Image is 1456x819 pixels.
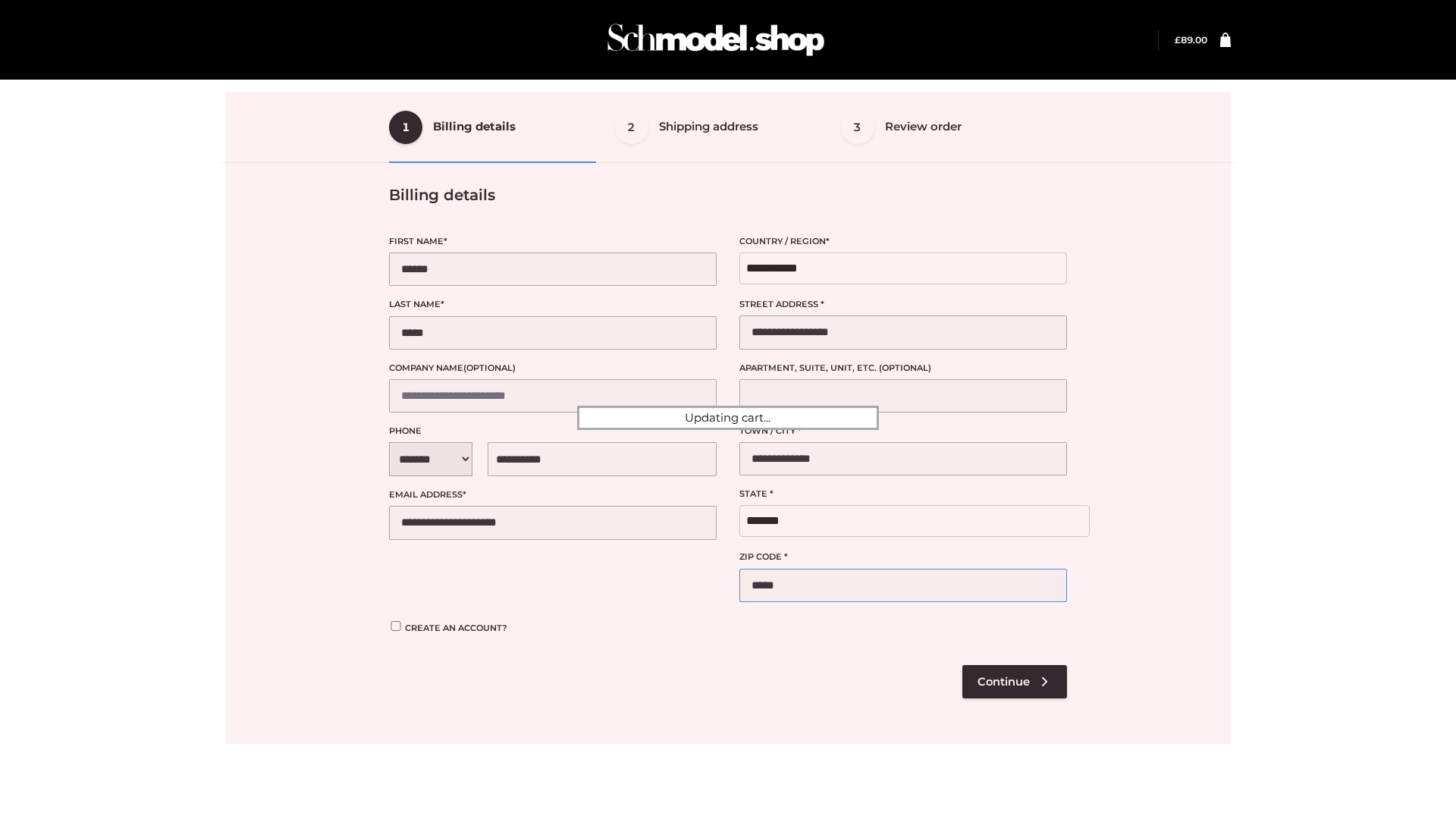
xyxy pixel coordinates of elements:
div: Updating cart... [577,406,879,430]
span: £ [1175,34,1181,45]
a: £89.00 [1175,34,1207,45]
img: Schmodel Admin 964 [602,10,830,70]
bdi: 89.00 [1175,34,1207,45]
